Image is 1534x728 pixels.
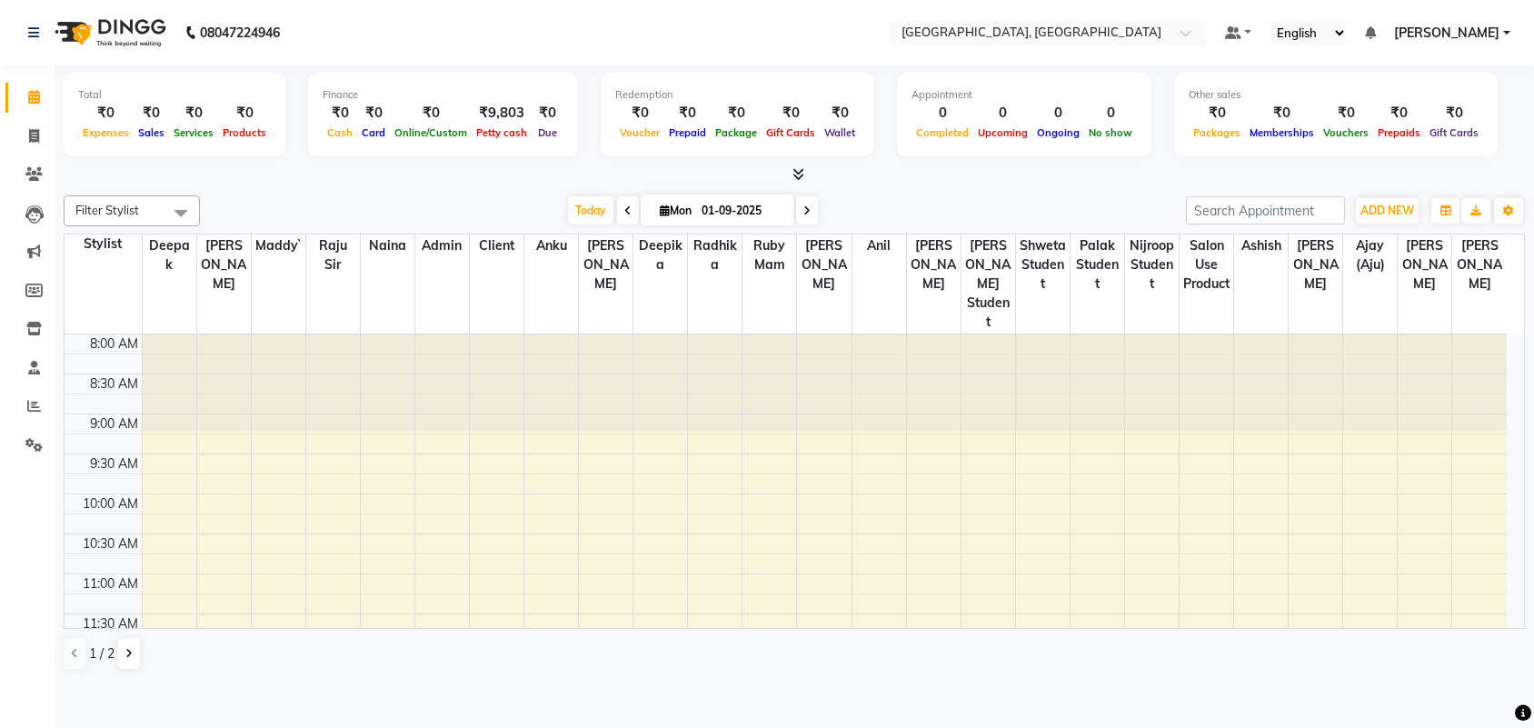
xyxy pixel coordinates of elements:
div: Other sales [1189,87,1483,103]
div: ₹0 [1373,103,1425,124]
span: [PERSON_NAME] student [961,234,1015,334]
span: Services [169,126,218,139]
span: Petty cash [472,126,532,139]
div: 0 [911,103,973,124]
span: radhika [688,234,742,276]
span: Prepaid [664,126,711,139]
span: Nijroop student [1125,234,1179,295]
input: 2025-09-01 [696,197,787,224]
span: Expenses [78,126,134,139]
span: Ashish [1234,234,1288,257]
span: deepika [633,234,687,276]
span: Mon [655,204,696,217]
div: ₹0 [134,103,169,124]
span: [PERSON_NAME] [579,234,633,295]
span: Salon use product [1180,234,1233,295]
div: Total [78,87,271,103]
span: Gift Cards [1425,126,1483,139]
div: 10:30 AM [79,534,142,553]
div: ₹0 [323,103,357,124]
span: [PERSON_NAME] [907,234,961,295]
div: Appointment [911,87,1137,103]
span: ADD NEW [1360,204,1414,217]
span: No show [1084,126,1137,139]
span: Products [218,126,271,139]
div: Stylist [65,234,142,254]
span: Cash [323,126,357,139]
div: ₹0 [762,103,820,124]
div: 8:00 AM [86,334,142,354]
span: Gift Cards [762,126,820,139]
span: [PERSON_NAME] [797,234,851,295]
span: anku [524,234,578,257]
div: 0 [973,103,1032,124]
div: ₹0 [615,103,664,124]
div: ₹0 [169,103,218,124]
span: [PERSON_NAME] [1394,24,1499,43]
span: [PERSON_NAME] [1289,234,1342,295]
span: Prepaids [1373,126,1425,139]
span: Client [470,234,523,257]
div: ₹0 [664,103,711,124]
span: [PERSON_NAME] [197,234,251,295]
span: 1 / 2 [89,644,115,663]
div: ₹0 [1319,103,1373,124]
span: Card [357,126,390,139]
div: ₹0 [820,103,860,124]
div: ₹9,803 [472,103,532,124]
span: anil [852,234,906,257]
div: 0 [1032,103,1084,124]
div: ₹0 [1425,103,1483,124]
div: ₹0 [711,103,762,124]
span: shweta student [1016,234,1070,295]
span: Filter Stylist [75,203,139,217]
span: Deepak [143,234,196,276]
span: naina [361,234,414,257]
input: Search Appointment [1186,196,1345,224]
b: 08047224946 [200,7,280,58]
span: Voucher [615,126,664,139]
img: logo [46,7,171,58]
span: [PERSON_NAME] [1452,234,1507,295]
div: ₹0 [1189,103,1245,124]
div: 11:00 AM [79,574,142,593]
span: Packages [1189,126,1245,139]
span: Due [533,126,562,139]
div: 11:30 AM [79,614,142,633]
div: 9:30 AM [86,454,142,474]
span: Today [568,196,613,224]
span: [PERSON_NAME] [1398,234,1451,295]
div: 9:00 AM [86,414,142,434]
span: Ongoing [1032,126,1084,139]
div: 0 [1084,103,1137,124]
div: ₹0 [357,103,390,124]
span: Upcoming [973,126,1032,139]
span: palak student [1071,234,1124,295]
span: Online/Custom [390,126,472,139]
div: 8:30 AM [86,374,142,394]
span: Memberships [1245,126,1319,139]
div: ₹0 [532,103,563,124]
div: ₹0 [1245,103,1319,124]
div: ₹0 [218,103,271,124]
span: Sales [134,126,169,139]
span: Ajay (Aju) [1343,234,1397,276]
div: ₹0 [78,103,134,124]
div: 10:00 AM [79,494,142,514]
span: Raju sir [306,234,360,276]
div: Finance [323,87,563,103]
span: Wallet [820,126,860,139]
button: ADD NEW [1356,198,1419,224]
span: ruby mam [742,234,796,276]
span: Package [711,126,762,139]
div: Redemption [615,87,860,103]
div: ₹0 [390,103,472,124]
span: Vouchers [1319,126,1373,139]
span: Completed [911,126,973,139]
span: admin [415,234,469,257]
span: Maddy` [252,234,305,257]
